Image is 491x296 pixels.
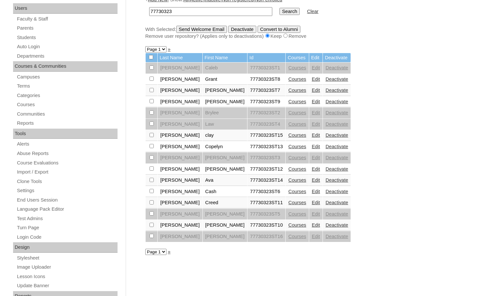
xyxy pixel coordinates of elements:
a: Courses [288,189,306,194]
td: Brylee [203,107,247,119]
td: Deactivate [323,53,351,63]
a: Deactivate [325,200,348,205]
td: [PERSON_NAME] [158,175,202,186]
a: Edit [312,88,320,93]
a: Deactivate [325,222,348,228]
td: Law [203,119,247,130]
a: Clone Tools [16,177,118,186]
td: [PERSON_NAME] [158,186,202,197]
a: Courses [288,177,306,183]
a: Deactivate [325,88,348,93]
td: 77730323ST9 [247,96,285,107]
a: Edit [312,110,320,115]
a: Departments [16,52,118,60]
a: Deactivate [325,99,348,104]
div: Design [13,242,118,253]
a: Edit [312,155,320,160]
a: Deactivate [325,65,348,70]
a: Deactivate [325,177,348,183]
a: Terms [16,82,118,90]
a: Login Code [16,233,118,241]
td: [PERSON_NAME] [203,209,247,220]
a: Courses [288,234,306,239]
td: 77730323ST13 [247,141,285,152]
a: Import / Export [16,168,118,176]
td: 77730323ST6 [247,186,285,197]
div: Users [13,3,118,14]
td: [PERSON_NAME] [203,164,247,175]
td: [PERSON_NAME] [158,63,202,74]
td: Cash [203,186,247,197]
a: Deactivate [325,189,348,194]
td: [PERSON_NAME] [158,130,202,141]
td: [PERSON_NAME] [203,85,247,96]
a: » [168,47,170,52]
a: Edit [312,189,320,194]
a: Edit [312,133,320,138]
td: [PERSON_NAME] [158,164,202,175]
td: [PERSON_NAME] [158,85,202,96]
a: Edit [312,222,320,228]
td: 77730323ST4 [247,119,285,130]
td: 77730323ST16 [247,231,285,242]
a: Image Uploader [16,263,118,271]
a: Update Banner [16,282,118,290]
div: Remove user repository? (Applies only to deactivations) Keep Remove [145,33,468,40]
a: Deactivate [325,144,348,149]
td: 77730323ST5 [247,209,285,220]
a: Courses [288,133,306,138]
td: Grant [203,74,247,85]
td: 77730323ST12 [247,164,285,175]
a: Deactivate [325,155,348,160]
a: Language Pack Editor [16,205,118,213]
a: Edit [312,121,320,127]
a: Deactivate [325,110,348,115]
a: Edit [312,144,320,149]
a: Edit [312,234,320,239]
a: Courses [288,110,306,115]
td: [PERSON_NAME] [158,107,202,119]
a: Reports [16,119,118,127]
a: Courses [288,88,306,93]
a: Courses [288,166,306,172]
td: Last Name [158,53,202,63]
td: [PERSON_NAME] [158,96,202,107]
a: Courses [288,200,306,205]
div: Courses & Communities [13,61,118,72]
td: Copelyn [203,141,247,152]
a: Edit [312,65,320,70]
a: Courses [288,211,306,217]
td: [PERSON_NAME] [203,96,247,107]
input: Send Welcome Email [176,26,227,33]
a: Campuses [16,73,118,81]
a: Abuse Reports [16,149,118,158]
a: Lesson Icons [16,273,118,281]
td: Id [247,53,285,63]
a: Parents [16,24,118,32]
td: [PERSON_NAME] [158,231,202,242]
a: Courses [16,101,118,109]
td: 77730323ST14 [247,175,285,186]
td: 77730323ST8 [247,74,285,85]
a: Alerts [16,140,118,148]
a: End Users Session [16,196,118,204]
a: Deactivate [325,121,348,127]
a: Edit [312,77,320,82]
td: 77730323ST10 [247,220,285,231]
a: Deactivate [325,77,348,82]
td: [PERSON_NAME] [203,220,247,231]
a: Courses [288,65,306,70]
div: Tools [13,129,118,139]
td: [PERSON_NAME] [158,197,202,208]
input: Search [279,8,300,15]
a: Communities [16,110,118,118]
td: [PERSON_NAME] [158,74,202,85]
a: Faculty & Staff [16,15,118,23]
td: [PERSON_NAME] [203,231,247,242]
a: Edit [312,211,320,217]
td: [PERSON_NAME] [158,152,202,163]
input: Deactivate [228,26,256,33]
td: Courses [286,53,309,63]
td: [PERSON_NAME] [158,119,202,130]
a: Auto Login [16,43,118,51]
